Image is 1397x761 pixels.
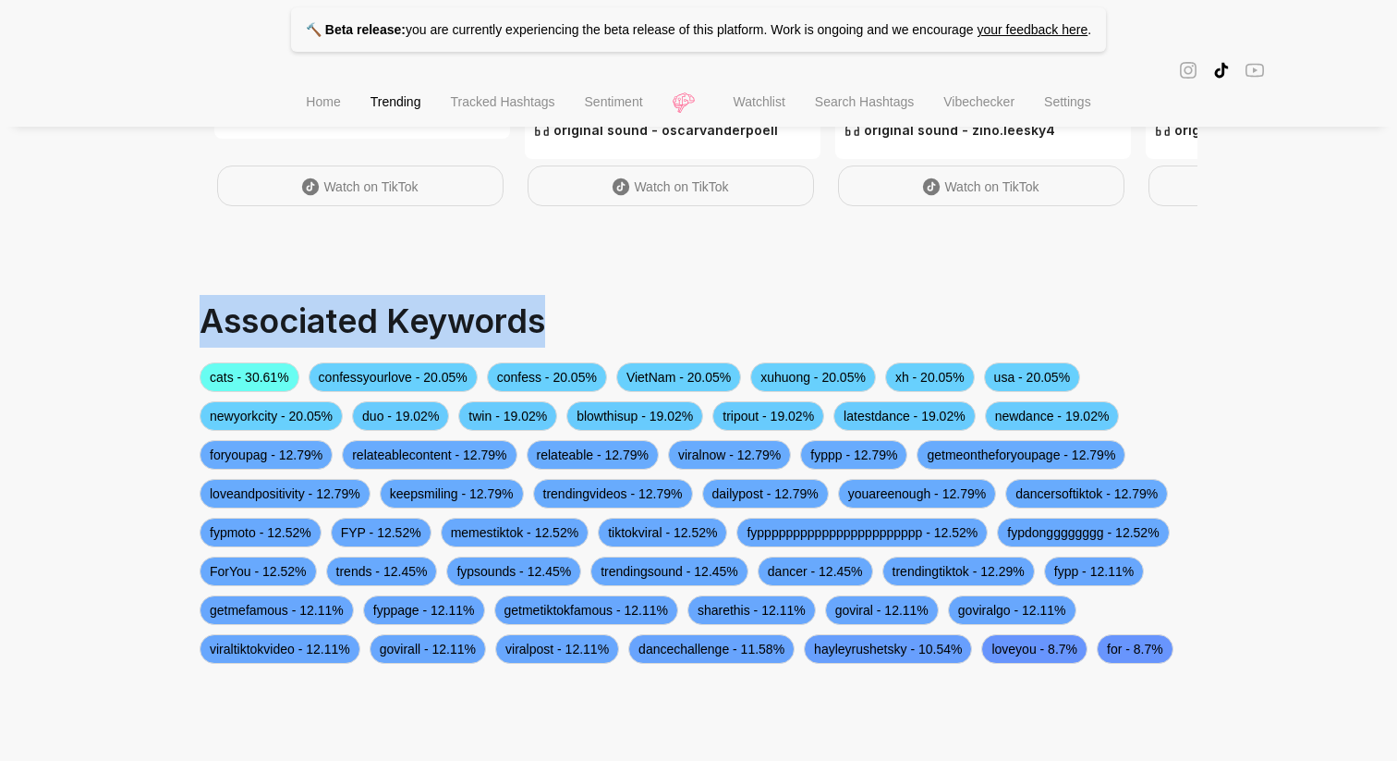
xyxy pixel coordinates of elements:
span: customer-service [534,121,550,137]
span: dancechallenge - 11.58% [628,634,795,664]
span: duo - 19.02% [352,401,449,431]
span: getmetiktokfamous - 12.11% [494,595,678,625]
span: goviralgo - 12.11% [948,595,1076,625]
a: your feedback here [977,22,1087,37]
span: fyppp - 12.79% [800,440,907,470]
span: fypdongggggggg - 12.52% [997,518,1169,547]
span: hayleyrushetsky - 10.54% [804,634,972,664]
span: confess - 20.05% [487,362,607,392]
span: Vibechecker [943,94,1014,109]
span: xh - 20.05% [885,362,975,392]
span: sharethis - 12.11% [687,595,816,625]
span: loveyou - 8.7% [981,634,1087,664]
span: Watchlist [734,94,785,109]
span: VietNam - 20.05% [616,362,741,392]
span: Trending [371,94,421,109]
strong: 🔨 Beta release: [306,22,406,37]
span: newdance - 19.02% [985,401,1120,431]
span: fyppppppppppppppppppppppp - 12.52% [736,518,988,547]
span: trendingsound - 12.45% [590,557,748,586]
span: Watch on TikTok [944,179,1039,194]
span: xuhuong - 20.05% [750,362,876,392]
span: keepsmiling - 12.79% [380,479,524,509]
span: usa - 20.05% [984,362,1081,392]
span: dancer - 12.45% [758,557,873,586]
span: dancersoftiktok - 12.79% [1005,479,1168,509]
span: dailypost - 12.79% [702,479,829,509]
span: latestdance - 19.02% [833,401,976,431]
span: memestiktok - 12.52% [441,518,589,547]
span: goviral - 12.11% [825,595,939,625]
span: Sentiment [585,94,643,109]
a: Watch on TikTok [528,166,814,206]
span: viralnow - 12.79% [668,440,791,470]
span: customer-service [844,121,860,137]
span: Watch on TikTok [634,179,728,194]
span: tiktokviral - 12.52% [598,518,727,547]
span: Watch on TikTok [323,179,418,194]
span: loveandpositivity - 12.79% [200,479,371,509]
span: cats - 30.61% [200,362,299,392]
span: newyorkcity - 20.05% [200,401,343,431]
span: trendingtiktok - 12.29% [882,557,1035,586]
span: viraltiktokvideo - 12.11% [200,634,360,664]
span: customer-service [1155,121,1171,137]
span: fypp - 12.11% [1044,557,1144,586]
strong: original sound - oscarvanderpoell [534,122,778,138]
span: FYP - 12.52% [331,518,431,547]
span: for - 8.7% [1097,634,1173,664]
span: getmeontheforyoupage - 12.79% [917,440,1125,470]
span: trends - 12.45% [326,557,438,586]
span: fypsounds - 12.45% [446,557,581,586]
span: Search Hashtags [815,94,914,109]
span: instagram [1179,59,1197,80]
span: twin - 19.02% [458,401,557,431]
span: trendingvideos - 12.79% [533,479,693,509]
span: youareenough - 12.79% [838,479,996,509]
a: Watch on TikTok [217,166,504,206]
span: viralpost - 12.11% [495,634,619,664]
strong: original sound - evavoley.aysen [1155,122,1384,138]
span: foryoupag - 12.79% [200,440,333,470]
span: fypmoto - 12.52% [200,518,322,547]
span: relateable - 12.79% [527,440,659,470]
strong: original sound - zino.leesky4 [844,122,1055,138]
span: confessyourlove - 20.05% [309,362,478,392]
span: govirall - 12.11% [370,634,486,664]
span: Tracked Hashtags [450,94,554,109]
p: you are currently experiencing the beta release of this platform. Work is ongoing and we encourage . [291,7,1106,52]
span: tripout - 19.02% [712,401,824,431]
span: fyppage - 12.11% [363,595,485,625]
span: ForYou - 12.52% [200,557,317,586]
span: relateablecontent - 12.79% [342,440,516,470]
span: blowthisup - 19.02% [566,401,703,431]
span: getmefamous - 12.11% [200,595,354,625]
span: Associated Keywords [200,301,545,341]
span: Home [306,94,340,109]
span: youtube [1245,59,1264,80]
span: Settings [1044,94,1091,109]
a: Watch on TikTok [838,166,1124,206]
